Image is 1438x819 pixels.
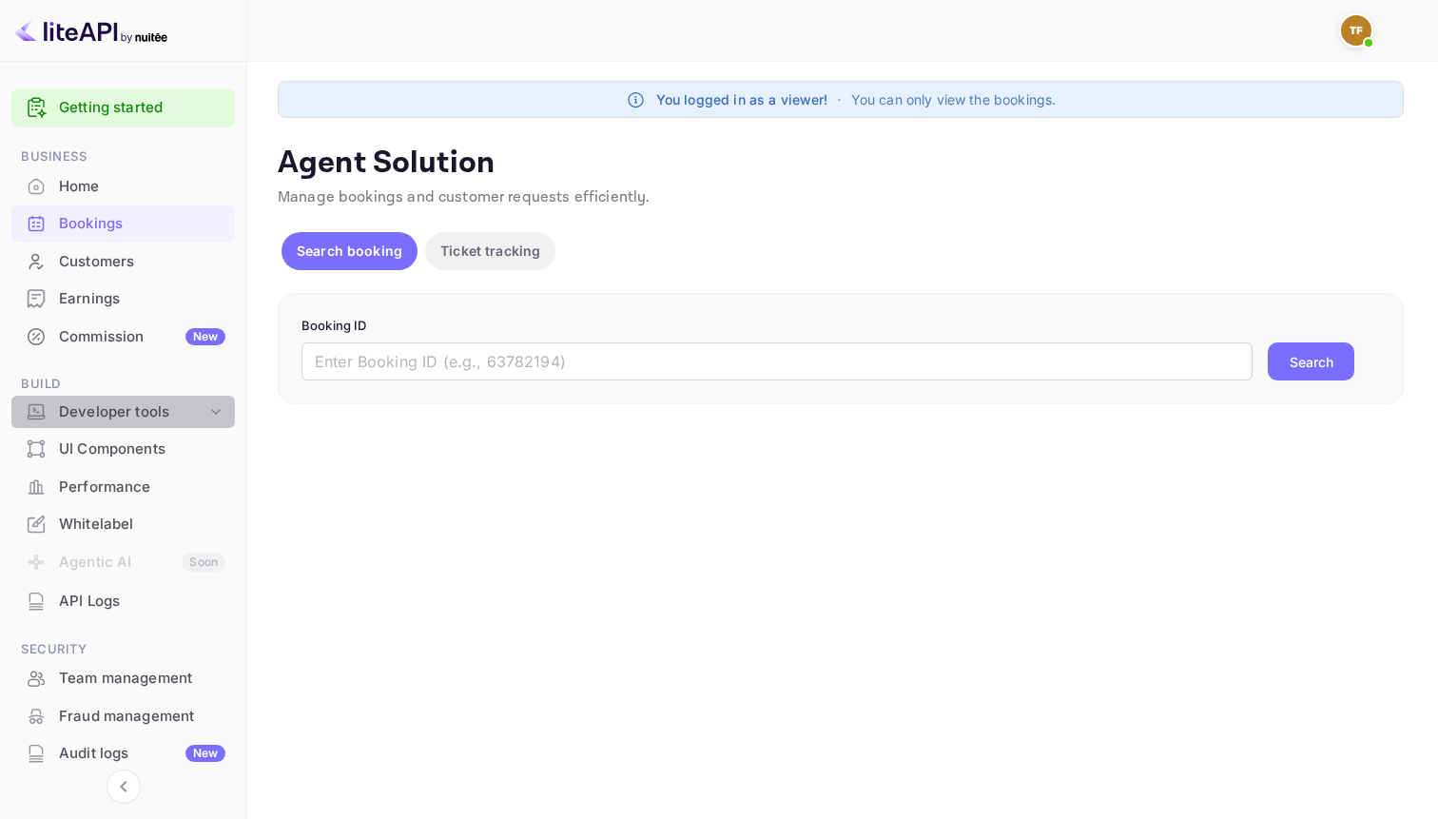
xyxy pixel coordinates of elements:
[11,506,235,541] a: Whitelabel
[11,281,235,318] div: Earnings
[107,770,141,804] button: Collapse navigation
[11,469,235,506] div: Performance
[656,89,828,109] div: You logged in as a viewer!
[301,342,1253,380] input: Enter Booking ID (e.g., 63782194)
[59,251,225,273] div: Customers
[59,591,225,613] div: API Logs
[11,146,235,167] span: Business
[11,660,235,695] a: Team management
[11,168,235,205] div: Home
[11,735,235,772] div: Audit logsNew
[440,241,540,261] p: Ticket tracking
[11,374,235,395] span: Build
[59,668,225,690] div: Team management
[11,791,235,812] span: Marketing
[11,583,235,618] a: API Logs
[836,89,844,109] div: ∙
[59,213,225,235] div: Bookings
[278,145,1404,183] p: Agent Solution
[15,15,167,46] img: LiteAPI logo
[185,745,225,762] div: New
[59,743,225,765] div: Audit logs
[851,89,1057,109] div: You can only view the bookings.
[11,469,235,504] a: Performance
[11,506,235,543] div: Whitelabel
[11,319,235,356] div: CommissionNew
[59,401,206,423] div: Developer tools
[59,97,225,119] a: Getting started
[11,431,235,468] div: UI Components
[301,317,1380,336] p: Booking ID
[59,477,225,498] div: Performance
[11,583,235,620] div: API Logs
[11,698,235,733] a: Fraud management
[11,205,235,241] a: Bookings
[11,431,235,466] a: UI Components
[11,205,235,243] div: Bookings
[59,514,225,536] div: Whitelabel
[11,281,235,316] a: Earnings
[11,396,235,429] div: Developer tools
[11,639,235,660] span: Security
[59,706,225,728] div: Fraud management
[11,244,235,281] div: Customers
[59,288,225,310] div: Earnings
[11,244,235,279] a: Customers
[11,698,235,735] div: Fraud management
[297,241,402,261] p: Search booking
[1268,342,1354,380] button: Search
[11,88,235,127] div: Getting started
[11,735,235,770] a: Audit logsNew
[11,660,235,697] div: Team management
[1341,15,1371,46] img: Tahir Fazal
[59,326,225,348] div: Commission
[59,439,225,460] div: UI Components
[11,168,235,204] a: Home
[278,187,651,207] span: Manage bookings and customer requests efficiently.
[59,176,225,198] div: Home
[11,319,235,354] a: CommissionNew
[185,328,225,345] div: New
